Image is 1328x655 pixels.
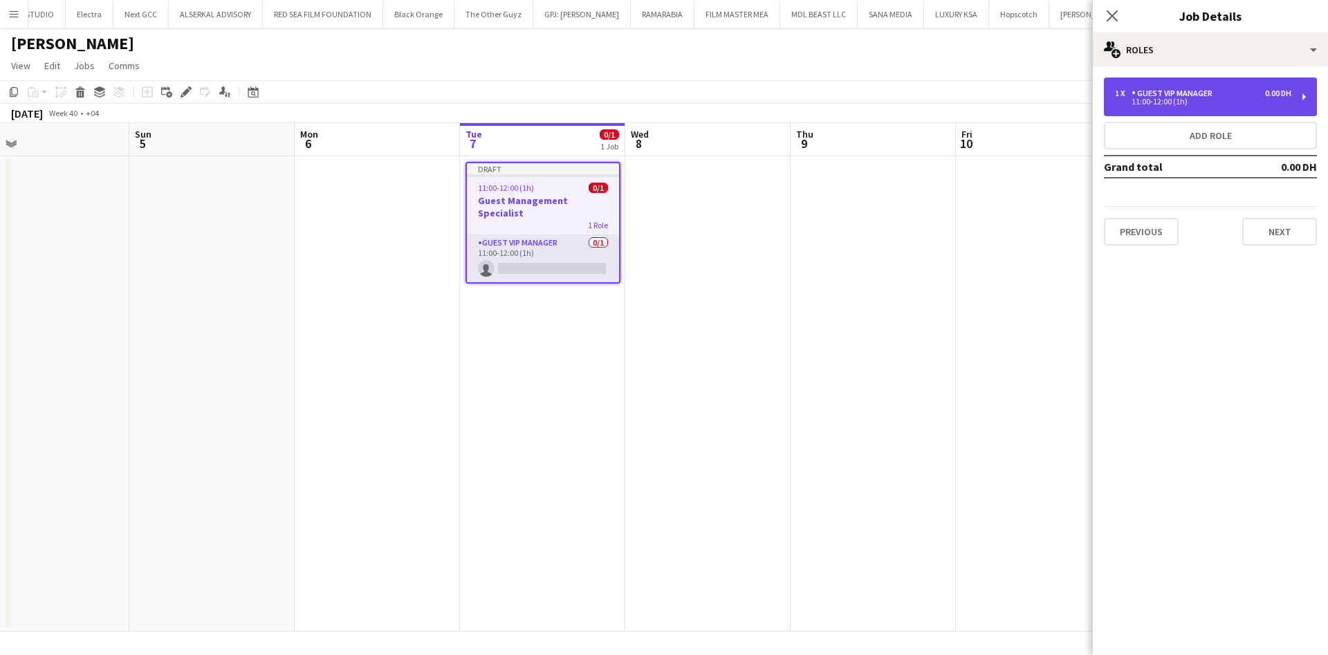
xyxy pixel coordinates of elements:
button: LUXURY KSA [924,1,989,28]
div: [DATE] [11,107,43,120]
h3: Guest Management Specialist [467,194,619,219]
a: View [6,57,36,75]
button: The Other Guyz [454,1,533,28]
span: 11:00-12:00 (1h) [478,183,534,193]
span: 1 Role [588,220,608,230]
h1: [PERSON_NAME] [11,33,134,54]
div: +04 [86,108,99,118]
button: SANA MEDIA [858,1,924,28]
span: 6 [298,136,318,151]
div: 11:00-12:00 (1h) [1115,98,1291,105]
div: Roles [1093,33,1328,66]
span: 8 [629,136,649,151]
button: Hopscotch [989,1,1049,28]
td: 0.00 DH [1235,156,1317,178]
app-job-card: Draft11:00-12:00 (1h)0/1Guest Management Specialist1 RoleGuest VIP Manager0/111:00-12:00 (1h) [465,162,620,284]
div: 1 Job [600,141,618,151]
a: Comms [103,57,145,75]
button: GPJ: [PERSON_NAME] [533,1,631,28]
a: Jobs [68,57,100,75]
span: 10 [959,136,972,151]
button: RED SEA FILM FOUNDATION [263,1,383,28]
span: Sun [135,128,151,140]
button: Next GCC [113,1,169,28]
span: Tue [465,128,482,140]
div: 0.00 DH [1265,89,1291,98]
span: Jobs [74,59,95,72]
a: Edit [39,57,66,75]
span: View [11,59,30,72]
td: Grand total [1104,156,1235,178]
button: RAMARABIA [631,1,694,28]
span: Thu [796,128,813,140]
span: 0/1 [589,183,608,193]
button: Electra [66,1,113,28]
button: Add role [1104,122,1317,149]
div: 1 x [1115,89,1132,98]
app-card-role: Guest VIP Manager0/111:00-12:00 (1h) [467,235,619,282]
button: FILM MASTER MEA [694,1,780,28]
h3: Job Details [1093,7,1328,25]
span: Wed [631,128,649,140]
span: Comms [109,59,140,72]
button: Black Orange [383,1,454,28]
span: Edit [44,59,60,72]
div: Guest VIP Manager [1132,89,1218,98]
button: ALSERKAL ADVISORY [169,1,263,28]
button: Next [1242,218,1317,246]
span: 0/1 [600,129,619,140]
button: MDL BEAST LLC [780,1,858,28]
span: 7 [463,136,482,151]
button: [PERSON_NAME] & ASSOCIATES [GEOGRAPHIC_DATA] [1049,1,1260,28]
span: Week 40 [46,108,80,118]
div: Draft [467,163,619,174]
span: 9 [794,136,813,151]
span: Mon [300,128,318,140]
span: Fri [961,128,972,140]
button: Previous [1104,218,1179,246]
span: 5 [133,136,151,151]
